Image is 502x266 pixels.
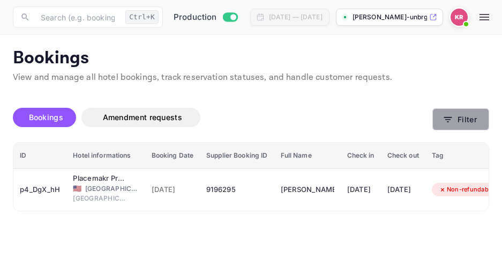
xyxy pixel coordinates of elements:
img: Kobus Roux [451,9,468,26]
span: United States of America [73,185,81,192]
th: Check in [341,143,381,169]
span: Bookings [29,113,63,122]
th: Full Name [274,143,341,169]
div: Switch to Sandbox mode [169,11,242,24]
div: [DATE] [387,181,419,198]
th: Hotel informations [66,143,145,169]
p: View and manage all hotel bookings, track reservation statuses, and handle customer requests. [13,71,489,84]
div: Ctrl+K [125,10,159,24]
th: Check out [381,143,425,169]
div: [DATE] [347,181,374,198]
span: Amendment requests [103,113,182,122]
input: Search (e.g. bookings, documentation) [34,6,121,28]
span: Production [174,11,217,24]
span: [DATE] [152,184,194,196]
div: p4_DgX_hH [20,181,60,198]
th: Booking Date [145,143,200,169]
div: 9196295 [206,181,267,198]
span: [GEOGRAPHIC_DATA] [73,194,126,203]
div: Placemakr Premier SoBro [73,173,126,184]
span: [GEOGRAPHIC_DATA] [85,184,139,194]
p: [PERSON_NAME]-unbrg.[PERSON_NAME]... [353,12,427,22]
div: Non-refundable [432,183,501,196]
div: account-settings tabs [13,108,432,127]
div: [DATE] — [DATE] [269,12,323,22]
div: Pooya Naraghi [281,181,334,198]
p: Bookings [13,48,489,69]
th: Supplier Booking ID [200,143,274,169]
th: ID [13,143,66,169]
button: Filter [432,108,489,130]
